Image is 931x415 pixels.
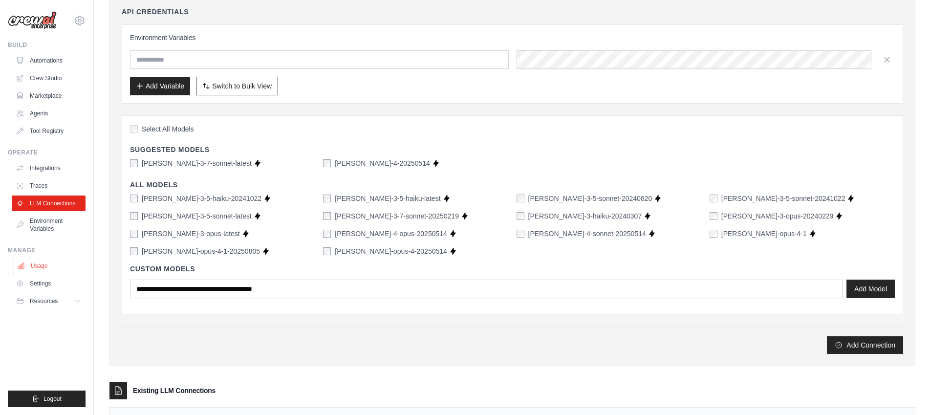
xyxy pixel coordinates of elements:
[13,258,87,274] a: Usage
[12,276,86,291] a: Settings
[122,7,189,17] h4: API Credentials
[12,106,86,121] a: Agents
[721,211,834,221] label: claude-3-opus-20240229
[12,88,86,104] a: Marketplace
[528,194,652,203] label: claude-3-5-sonnet-20240620
[130,77,190,95] button: Add Variable
[12,178,86,194] a: Traces
[335,211,459,221] label: claude-3-7-sonnet-20250219
[528,211,642,221] label: claude-3-haiku-20240307
[130,180,895,190] h4: All Models
[130,230,138,238] input: claude-3-opus-latest
[43,395,62,403] span: Logout
[130,145,895,154] h4: Suggested Models
[12,70,86,86] a: Crew Studio
[142,229,240,239] label: claude-3-opus-latest
[323,247,331,255] input: claude-opus-4-20250514
[8,41,86,49] div: Build
[827,336,903,354] button: Add Connection
[335,246,447,256] label: claude-opus-4-20250514
[517,195,524,202] input: claude-3-5-sonnet-20240620
[710,212,717,220] input: claude-3-opus-20240229
[12,123,86,139] a: Tool Registry
[12,196,86,211] a: LLM Connections
[8,246,86,254] div: Manage
[323,212,331,220] input: claude-3-7-sonnet-20250219
[517,230,524,238] input: claude-4-sonnet-20250514
[721,229,807,239] label: claude-opus-4-1
[12,213,86,237] a: Environment Variables
[196,77,278,95] button: Switch to Bulk View
[130,159,138,167] input: claude-3-7-sonnet-latest
[30,297,58,305] span: Resources
[142,211,252,221] label: claude-3-5-sonnet-latest
[517,212,524,220] input: claude-3-haiku-20240307
[8,11,57,30] img: Logo
[335,158,430,168] label: claude-sonnet-4-20250514
[130,212,138,220] input: claude-3-5-sonnet-latest
[130,264,895,274] h4: Custom Models
[710,195,717,202] input: claude-3-5-sonnet-20241022
[212,81,272,91] span: Switch to Bulk View
[323,230,331,238] input: claude-4-opus-20250514
[12,293,86,309] button: Resources
[142,124,194,134] span: Select All Models
[323,195,331,202] input: claude-3-5-haiku-latest
[335,229,447,239] label: claude-4-opus-20250514
[130,247,138,255] input: claude-opus-4-1-20250805
[142,194,261,203] label: claude-3-5-haiku-20241022
[130,195,138,202] input: claude-3-5-haiku-20241022
[710,230,717,238] input: claude-opus-4-1
[130,125,138,133] input: Select All Models
[12,53,86,68] a: Automations
[130,33,895,43] h3: Environment Variables
[8,391,86,407] button: Logout
[323,159,331,167] input: claude-sonnet-4-20250514
[8,149,86,156] div: Operate
[142,246,260,256] label: claude-opus-4-1-20250805
[335,194,440,203] label: claude-3-5-haiku-latest
[142,158,252,168] label: claude-3-7-sonnet-latest
[846,280,895,298] button: Add Model
[133,386,216,395] h3: Existing LLM Connections
[721,194,845,203] label: claude-3-5-sonnet-20241022
[12,160,86,176] a: Integrations
[528,229,646,239] label: claude-4-sonnet-20250514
